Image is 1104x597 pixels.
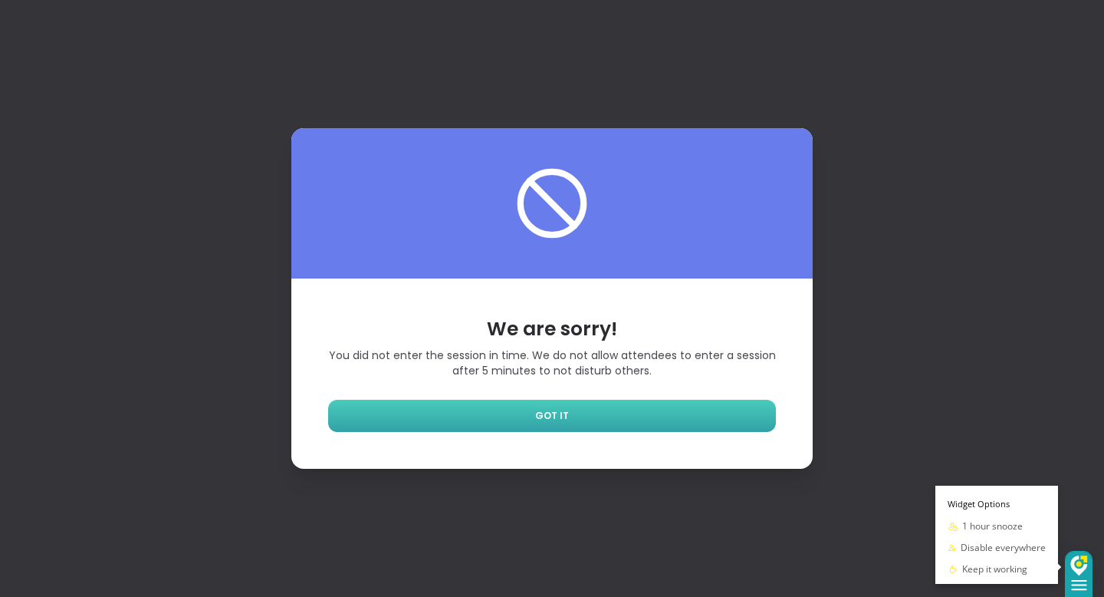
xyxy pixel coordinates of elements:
[948,519,1046,534] button: 1 hour snooze
[948,498,1046,510] h3: Widget Options
[535,409,569,423] span: GOT IT
[328,348,776,378] span: You did not enter the session in time. We do not allow attendees to enter a session after 5 minut...
[1070,556,1088,576] img: DzVsEph+IJtmAAAAAElFTkSuQmCC
[948,540,1046,556] button: Disable everywhere
[328,400,776,432] a: GOT IT
[487,315,617,342] span: We are sorry!
[948,562,1046,577] button: Keep it working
